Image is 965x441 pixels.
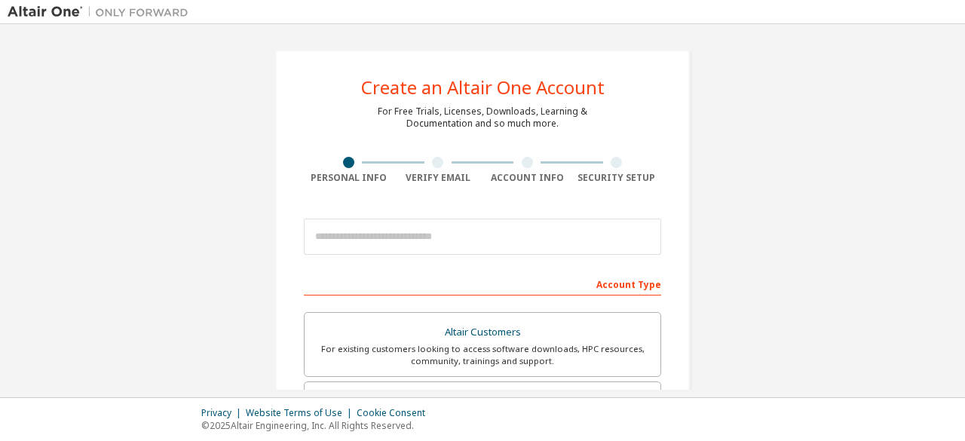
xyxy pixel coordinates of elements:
div: Account Info [482,172,572,184]
div: Altair Customers [314,322,651,343]
div: Website Terms of Use [246,407,357,419]
div: Personal Info [304,172,394,184]
div: Privacy [201,407,246,419]
div: Account Type [304,271,661,296]
div: Cookie Consent [357,407,434,419]
div: Verify Email [394,172,483,184]
div: Security Setup [572,172,662,184]
div: For Free Trials, Licenses, Downloads, Learning & Documentation and so much more. [378,106,587,130]
div: For existing customers looking to access software downloads, HPC resources, community, trainings ... [314,343,651,367]
img: Altair One [8,5,196,20]
div: Create an Altair One Account [361,78,605,96]
p: © 2025 Altair Engineering, Inc. All Rights Reserved. [201,419,434,432]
